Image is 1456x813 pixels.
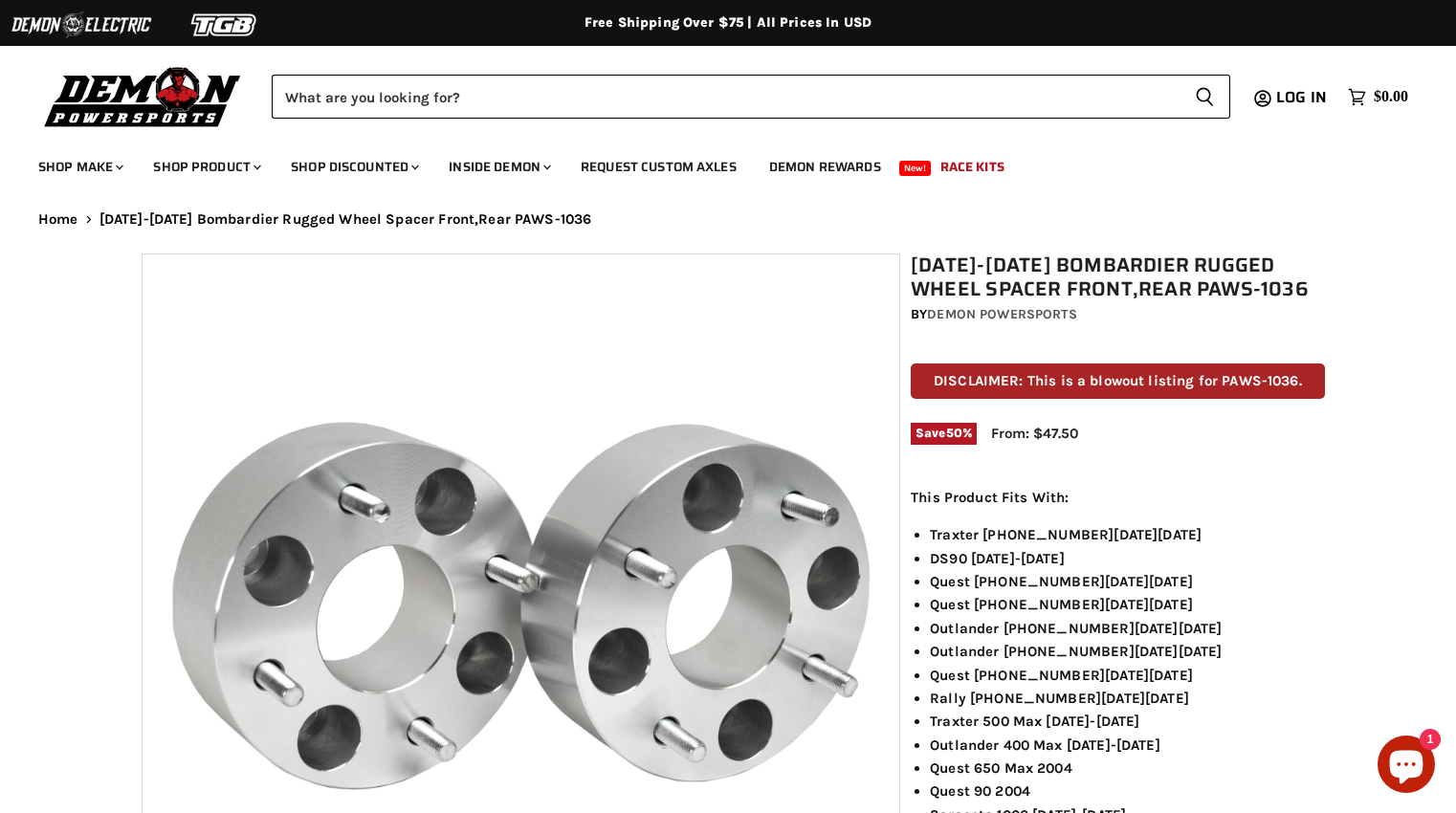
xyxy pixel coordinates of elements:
li: Outlander 400 Max [DATE]-[DATE] [930,734,1325,757]
li: Outlander [PHONE_NUMBER][DATE][DATE] [930,617,1325,640]
a: Inside Demon [434,147,563,187]
a: Log in [1268,89,1338,106]
h1: [DATE]-[DATE] Bombardier Rugged Wheel Spacer Front,Rear PAWS-1036 [911,253,1325,301]
inbox-online-store-chat: Shopify online store chat [1372,736,1441,798]
p: DISCLAIMER: This is a blowout listing for PAWS-1036. [911,363,1325,399]
a: Demon Powersports [927,306,1076,322]
a: $0.00 [1338,83,1418,111]
div: by [911,304,1325,325]
li: Traxter [PHONE_NUMBER][DATE][DATE] [930,523,1325,546]
li: Quest [PHONE_NUMBER][DATE][DATE] [930,570,1325,593]
span: Save % [911,423,977,444]
li: Quest 650 Max 2004 [930,757,1325,780]
button: Search [1180,75,1230,119]
input: Search [272,75,1180,119]
span: From: $47.50 [991,425,1078,442]
li: Quest [PHONE_NUMBER][DATE][DATE] [930,593,1325,616]
img: Demon Electric Logo 2 [10,7,153,43]
a: Shop Product [139,147,273,187]
li: Traxter 500 Max [DATE]-[DATE] [930,710,1325,733]
a: Shop Make [24,147,135,187]
span: New! [899,161,932,176]
img: TGB Logo 2 [153,7,297,43]
span: $0.00 [1374,88,1408,106]
a: Home [38,211,78,228]
form: Product [272,75,1230,119]
li: Outlander [PHONE_NUMBER][DATE][DATE] [930,640,1325,663]
li: Quest 90 2004 [930,780,1325,802]
span: 50 [946,426,962,440]
span: [DATE]-[DATE] Bombardier Rugged Wheel Spacer Front,Rear PAWS-1036 [99,211,592,228]
ul: Main menu [24,140,1403,187]
li: Quest [PHONE_NUMBER][DATE][DATE] [930,664,1325,687]
img: Demon Powersports [38,62,248,130]
a: Request Custom Axles [566,147,751,187]
span: Log in [1276,85,1327,109]
li: DS90 [DATE]-[DATE] [930,547,1325,570]
li: Rally [PHONE_NUMBER][DATE][DATE] [930,687,1325,710]
a: Race Kits [926,147,1019,187]
a: Demon Rewards [755,147,895,187]
p: This Product Fits With: [911,486,1325,509]
a: Shop Discounted [276,147,430,187]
